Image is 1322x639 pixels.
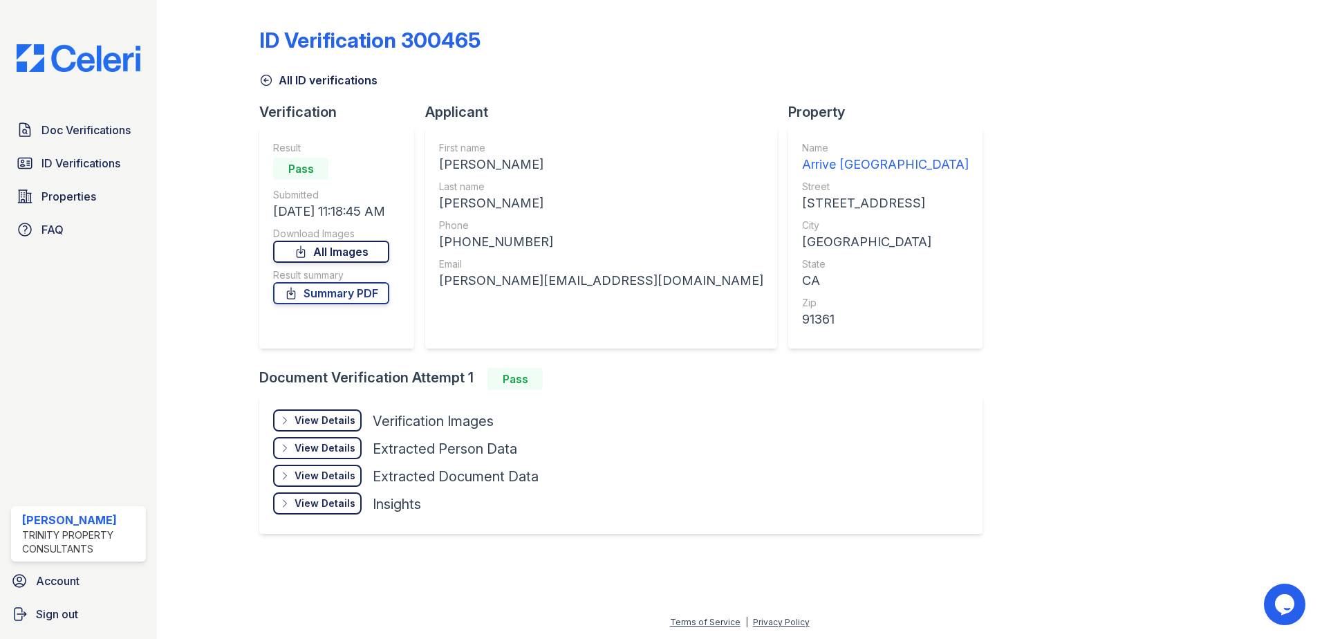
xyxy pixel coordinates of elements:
div: Phone [439,219,763,232]
span: Properties [41,188,96,205]
div: View Details [295,469,355,483]
a: ID Verifications [11,149,146,177]
div: [STREET_ADDRESS] [802,194,969,213]
div: Arrive [GEOGRAPHIC_DATA] [802,155,969,174]
div: Applicant [425,102,788,122]
div: Pass [487,368,543,390]
div: CA [802,271,969,290]
div: [PHONE_NUMBER] [439,232,763,252]
div: Last name [439,180,763,194]
img: CE_Logo_Blue-a8612792a0a2168367f1c8372b55b34899dd931a85d93a1a3d3e32e68fde9ad4.png [6,44,151,72]
div: View Details [295,497,355,510]
div: [PERSON_NAME][EMAIL_ADDRESS][DOMAIN_NAME] [439,271,763,290]
div: [PERSON_NAME] [439,155,763,174]
div: Extracted Person Data [373,439,517,459]
a: FAQ [11,216,146,243]
div: Extracted Document Data [373,467,539,486]
span: ID Verifications [41,155,120,172]
div: Trinity Property Consultants [22,528,140,556]
div: First name [439,141,763,155]
div: [GEOGRAPHIC_DATA] [802,232,969,252]
div: Document Verification Attempt 1 [259,368,994,390]
div: Property [788,102,994,122]
div: View Details [295,441,355,455]
span: Account [36,573,80,589]
div: Verification Images [373,411,494,431]
div: Download Images [273,227,389,241]
div: | [745,617,748,627]
div: [PERSON_NAME] [22,512,140,528]
div: Verification [259,102,425,122]
a: Privacy Policy [753,617,810,627]
a: All ID verifications [259,72,378,89]
div: [DATE] 11:18:45 AM [273,202,389,221]
a: Summary PDF [273,282,389,304]
a: All Images [273,241,389,263]
div: [PERSON_NAME] [439,194,763,213]
div: ID Verification 300465 [259,28,481,53]
a: Account [6,567,151,595]
iframe: chat widget [1264,584,1308,625]
div: Result [273,141,389,155]
a: Doc Verifications [11,116,146,144]
div: Insights [373,494,421,514]
div: State [802,257,969,271]
a: Properties [11,183,146,210]
div: View Details [295,414,355,427]
div: Email [439,257,763,271]
div: Zip [802,296,969,310]
span: Sign out [36,606,78,622]
a: Name Arrive [GEOGRAPHIC_DATA] [802,141,969,174]
a: Terms of Service [670,617,741,627]
div: Result summary [273,268,389,282]
div: Pass [273,158,328,180]
a: Sign out [6,600,151,628]
div: Street [802,180,969,194]
span: Doc Verifications [41,122,131,138]
span: FAQ [41,221,64,238]
div: Name [802,141,969,155]
div: City [802,219,969,232]
div: Submitted [273,188,389,202]
div: 91361 [802,310,969,329]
